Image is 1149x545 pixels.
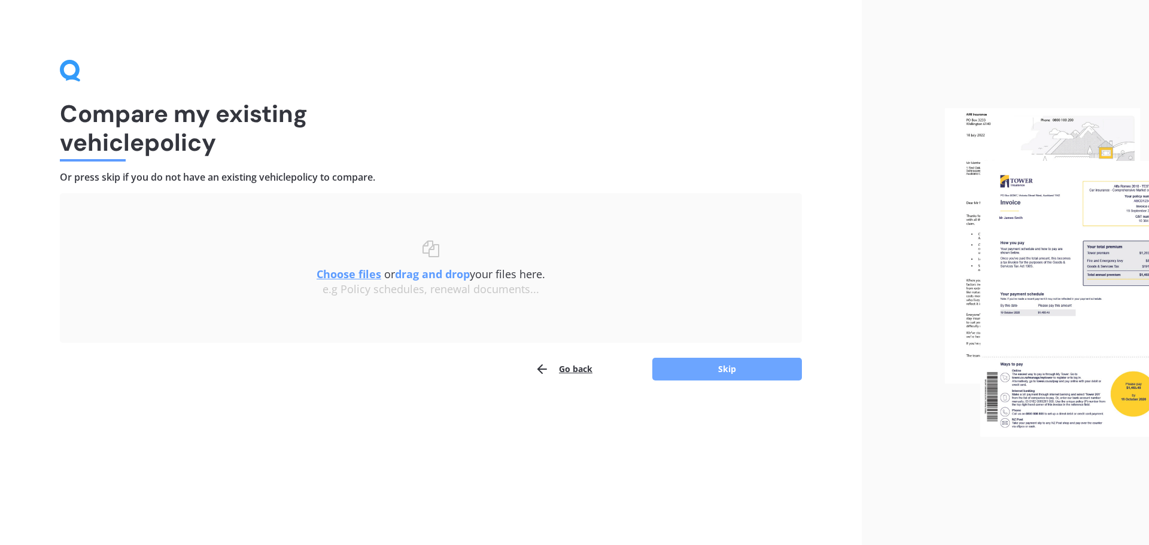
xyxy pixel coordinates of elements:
[535,357,592,381] button: Go back
[84,283,778,296] div: e.g Policy schedules, renewal documents...
[945,108,1149,437] img: files.webp
[652,358,802,380] button: Skip
[60,99,802,157] h1: Compare my existing vehicle policy
[317,267,381,281] u: Choose files
[60,171,802,184] h4: Or press skip if you do not have an existing vehicle policy to compare.
[317,267,545,281] span: or your files here.
[395,267,470,281] b: drag and drop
